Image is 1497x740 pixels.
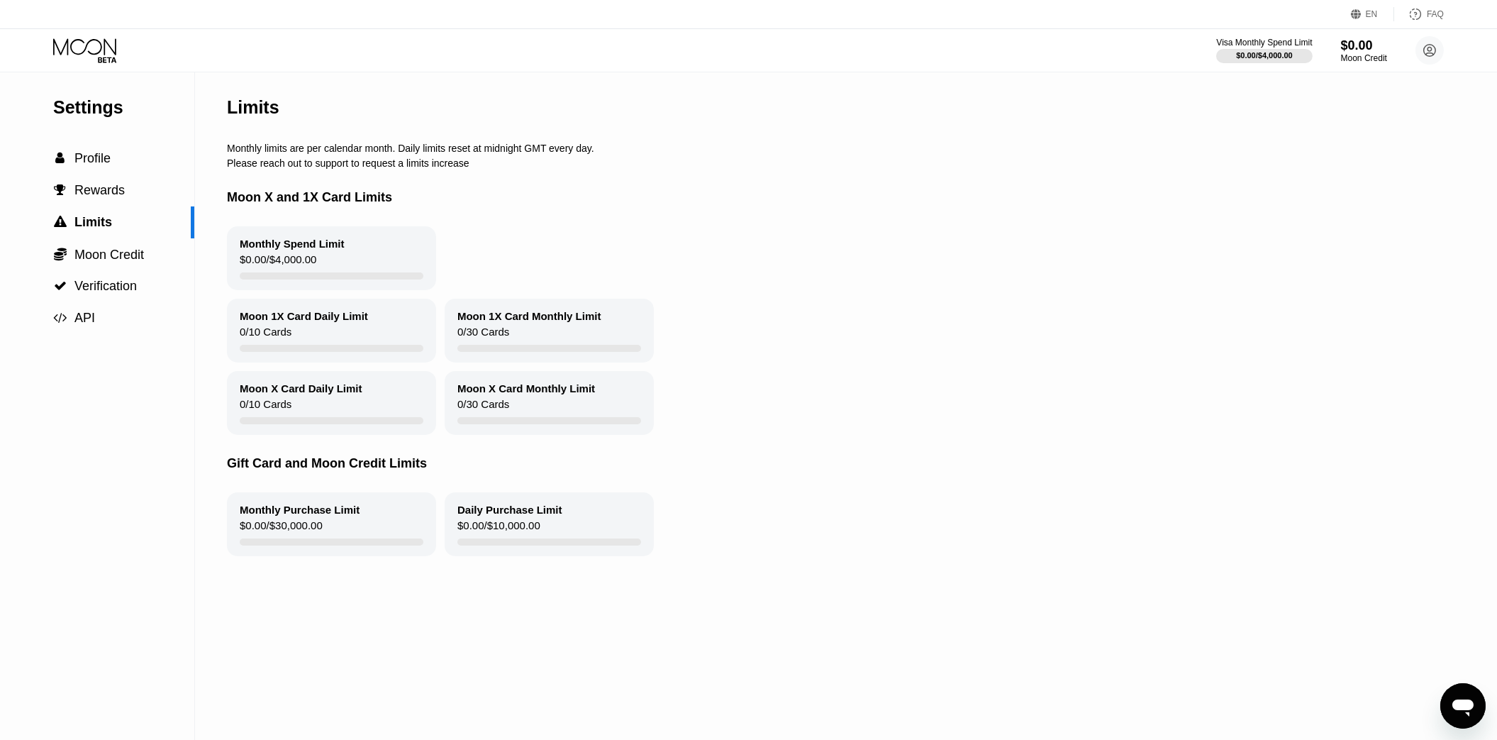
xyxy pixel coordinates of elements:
[457,504,562,516] div: Daily Purchase Limit
[457,398,509,417] div: 0 / 30 Cards
[240,398,291,417] div: 0 / 10 Cards
[227,143,1425,154] div: Monthly limits are per calendar month. Daily limits reset at midnight GMT every day.
[53,97,194,118] div: Settings
[227,158,1425,169] div: Please reach out to support to request a limits increase
[54,311,67,324] span: 
[240,238,345,250] div: Monthly Spend Limit
[240,504,360,516] div: Monthly Purchase Limit
[1341,38,1387,63] div: $0.00Moon Credit
[54,247,67,261] span: 
[53,152,67,165] div: 
[74,248,144,262] span: Moon Credit
[1216,38,1312,48] div: Visa Monthly Spend Limit
[1236,51,1293,60] div: $0.00 / $4,000.00
[53,216,67,228] div: 
[56,152,65,165] span: 
[457,519,540,539] div: $0.00 / $10,000.00
[457,382,595,394] div: Moon X Card Monthly Limit
[74,215,112,229] span: Limits
[457,326,509,345] div: 0 / 30 Cards
[53,247,67,261] div: 
[240,253,316,272] div: $0.00 / $4,000.00
[1394,7,1444,21] div: FAQ
[54,280,67,292] span: 
[457,310,601,322] div: Moon 1X Card Monthly Limit
[227,435,1425,492] div: Gift Card and Moon Credit Limits
[55,184,67,197] span: 
[74,279,137,293] span: Verification
[240,326,291,345] div: 0 / 10 Cards
[74,311,95,325] span: API
[1440,683,1486,729] iframe: Кнопка запуска окна обмена сообщениями
[1366,9,1378,19] div: EN
[53,311,67,324] div: 
[1216,38,1312,63] div: Visa Monthly Spend Limit$0.00/$4,000.00
[1341,38,1387,53] div: $0.00
[240,519,323,539] div: $0.00 / $30,000.00
[227,97,279,118] div: Limits
[240,382,362,394] div: Moon X Card Daily Limit
[74,151,111,165] span: Profile
[227,169,1425,226] div: Moon X and 1X Card Limits
[53,280,67,292] div: 
[53,184,67,197] div: 
[54,216,67,228] span: 
[240,310,368,322] div: Moon 1X Card Daily Limit
[1427,9,1444,19] div: FAQ
[1351,7,1394,21] div: EN
[1341,53,1387,63] div: Moon Credit
[74,183,125,197] span: Rewards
